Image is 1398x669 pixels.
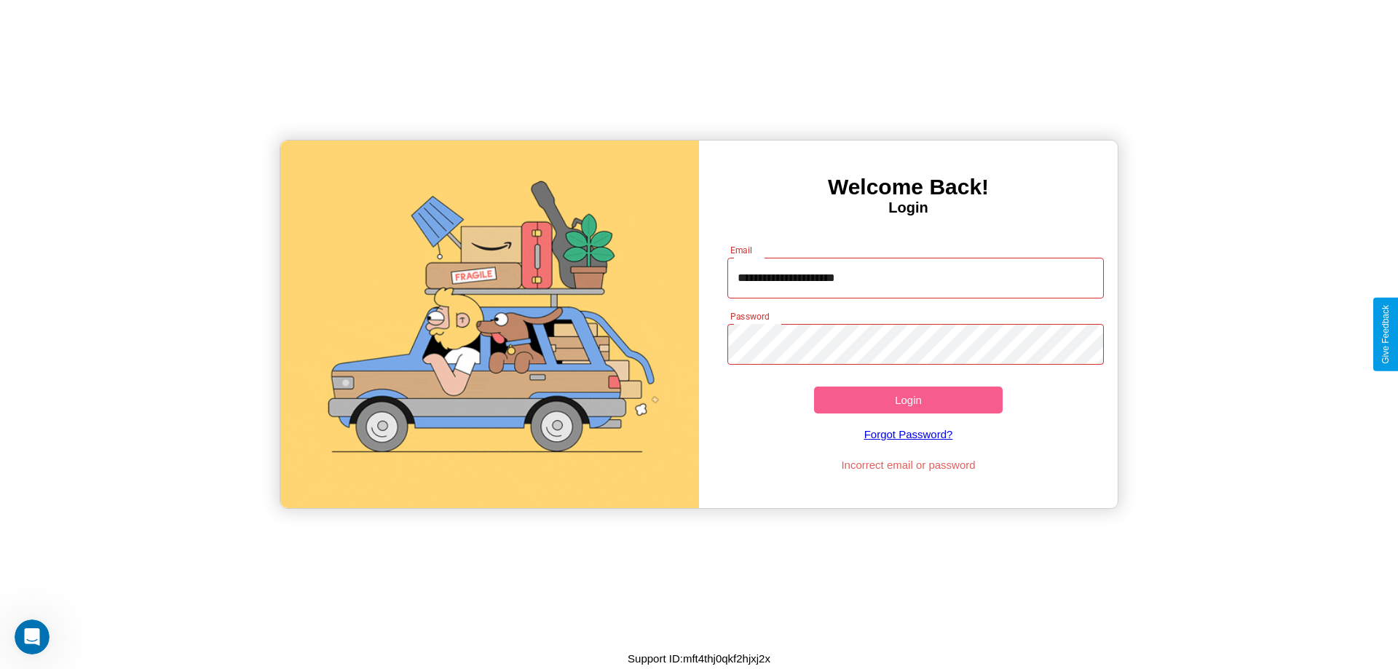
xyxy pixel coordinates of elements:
h3: Welcome Back! [699,175,1118,199]
label: Email [730,244,753,256]
p: Support ID: mft4thj0qkf2hjxj2x [628,649,770,668]
div: Give Feedback [1381,305,1391,364]
h4: Login [699,199,1118,216]
iframe: Intercom live chat [15,619,50,654]
label: Password [730,310,769,322]
img: gif [280,140,699,508]
a: Forgot Password? [720,413,1097,455]
button: Login [814,387,1003,413]
p: Incorrect email or password [720,455,1097,475]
